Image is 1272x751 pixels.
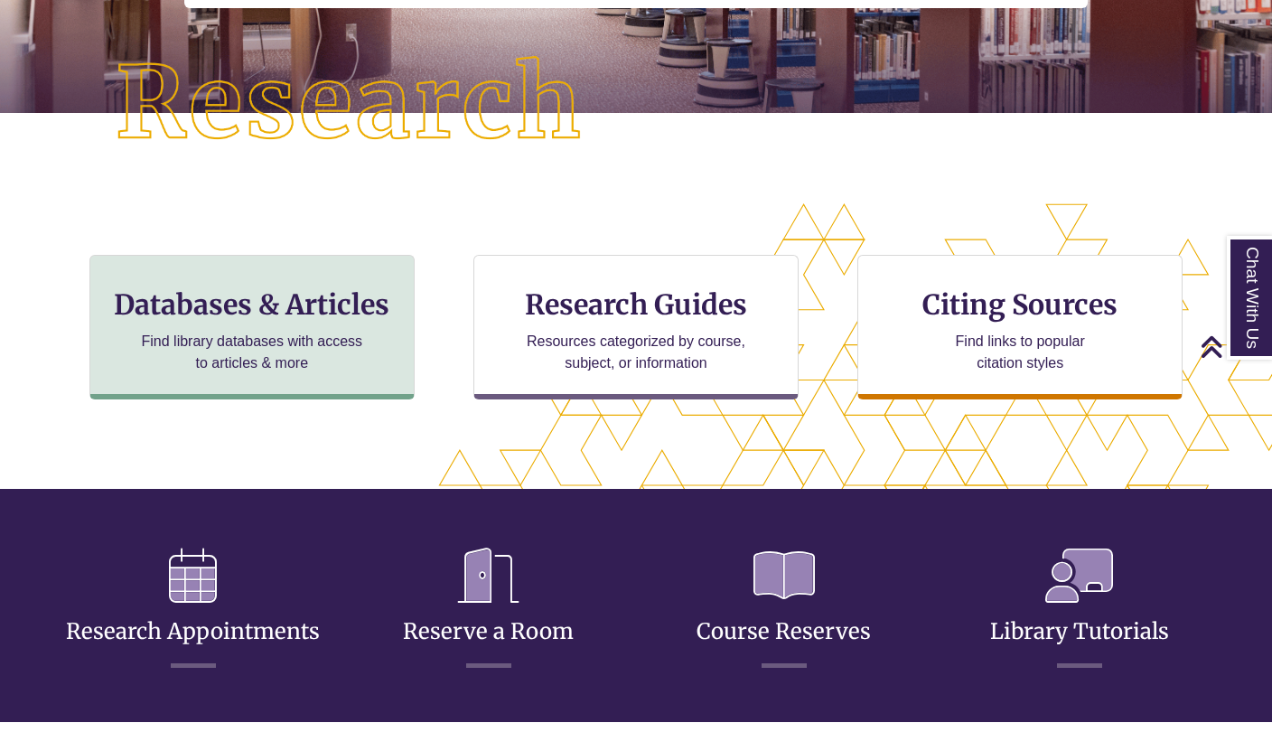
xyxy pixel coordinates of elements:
[66,574,320,645] a: Research Appointments
[489,287,783,322] h3: Research Guides
[403,574,574,645] a: Reserve a Room
[1200,334,1267,359] a: Back to Top
[519,331,754,374] p: Resources categorized by course, subject, or information
[932,331,1108,374] p: Find links to popular citation styles
[990,574,1169,645] a: Library Tutorials
[857,255,1183,399] a: Citing Sources Find links to popular citation styles
[473,255,799,399] a: Research Guides Resources categorized by course, subject, or information
[697,574,871,645] a: Course Reserves
[63,5,636,203] img: Research
[134,331,369,374] p: Find library databases with access to articles & more
[89,255,415,399] a: Databases & Articles Find library databases with access to articles & more
[910,287,1130,322] h3: Citing Sources
[105,287,399,322] h3: Databases & Articles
